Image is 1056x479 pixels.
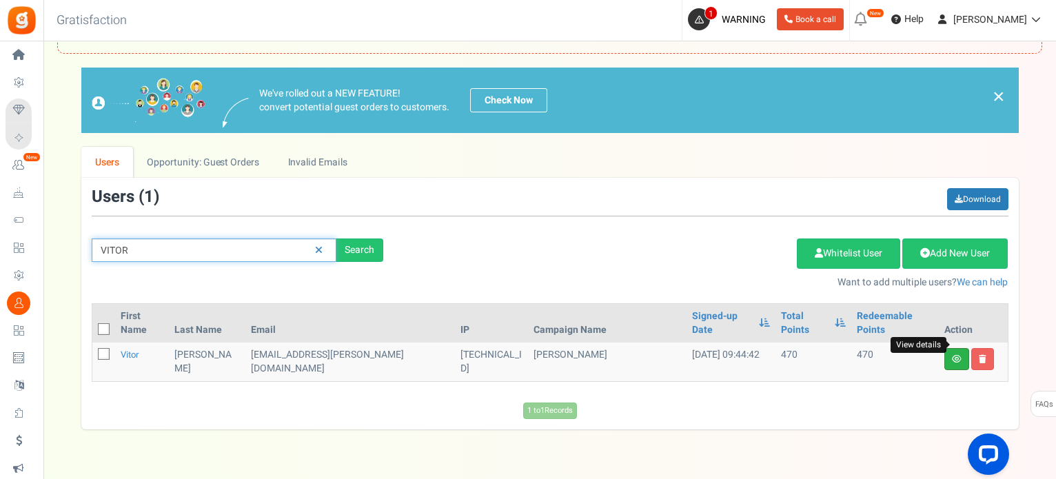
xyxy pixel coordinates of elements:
[1035,391,1053,418] span: FAQs
[6,5,37,36] img: Gratisfaction
[957,275,1008,289] a: We can help
[979,355,986,363] i: Delete user
[688,8,771,30] a: 1 WARNING
[336,238,383,262] div: Search
[169,304,245,343] th: Last Name
[777,8,844,30] a: Book a call
[953,12,1027,27] span: [PERSON_NAME]
[902,238,1008,269] a: Add New User
[470,88,547,112] a: Check Now
[81,147,134,178] a: Users
[901,12,924,26] span: Help
[455,304,528,343] th: IP
[169,343,245,381] td: [PERSON_NAME]
[245,343,455,381] td: subscriber
[92,78,205,123] img: images
[308,238,329,263] a: Reset
[866,8,884,18] em: New
[455,343,528,381] td: [TECHNICAL_ID]
[891,337,946,353] div: View details
[23,152,41,162] em: New
[404,276,1008,289] p: Want to add multiple users?
[274,147,361,178] a: Invalid Emails
[41,7,142,34] h3: Gratisfaction
[797,238,900,269] a: Whitelist User
[781,309,828,337] a: Total Points
[223,98,249,128] img: images
[259,87,449,114] p: We've rolled out a NEW FEATURE! convert potential guest orders to customers.
[121,348,139,361] a: Vitor
[245,304,455,343] th: Email
[528,304,687,343] th: Campaign Name
[144,185,154,209] span: 1
[692,309,752,337] a: Signed-up Date
[704,6,718,20] span: 1
[722,12,766,27] span: WARNING
[939,304,1008,343] th: Action
[886,8,929,30] a: Help
[92,188,159,206] h3: Users ( )
[857,309,933,337] a: Redeemable Points
[775,343,851,381] td: 470
[6,154,37,177] a: New
[687,343,775,381] td: [DATE] 09:44:42
[851,343,938,381] td: 470
[947,188,1008,210] a: Download
[92,238,336,262] input: Search by email or name
[528,343,687,381] td: [PERSON_NAME]
[993,88,1005,105] a: ×
[115,304,169,343] th: First Name
[133,147,273,178] a: Opportunity: Guest Orders
[944,348,969,370] a: View details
